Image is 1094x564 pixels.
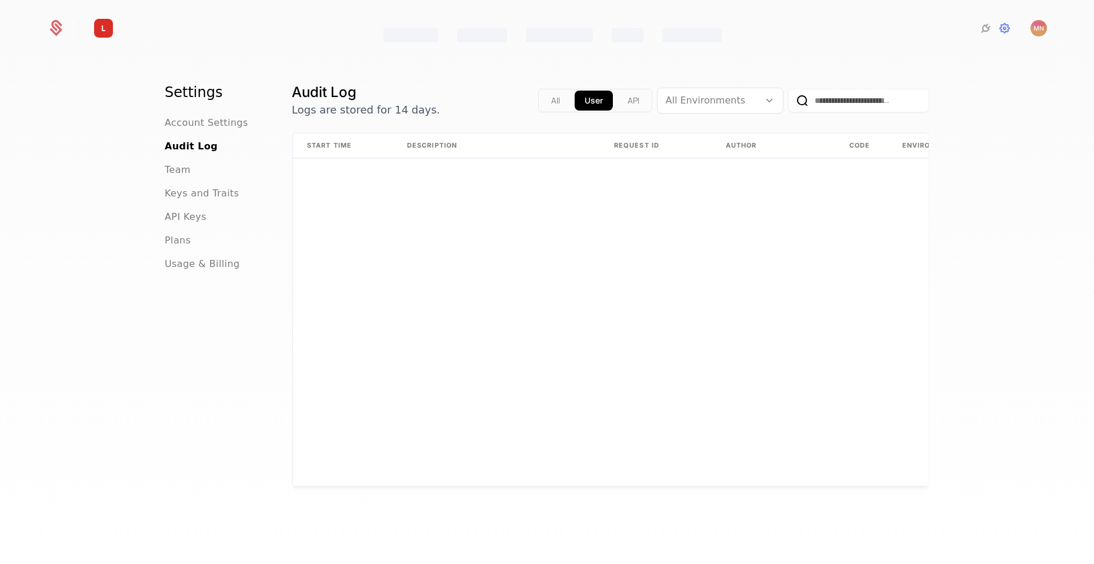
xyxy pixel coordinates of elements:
button: Open user button [1030,20,1047,36]
a: Plans [165,233,191,248]
div: Companies [526,28,592,42]
a: Team [165,163,191,177]
h1: Settings [165,83,264,102]
th: Start Time [293,134,393,158]
th: Author [712,134,835,158]
th: Environment [888,134,1006,158]
a: Settings [998,21,1012,35]
button: all [541,91,570,111]
a: Integrations [979,21,993,35]
th: Description [393,134,600,158]
a: Audit Log [165,139,218,153]
p: Logs are stored for 14 days. [292,102,440,118]
div: Text alignment [538,89,652,112]
button: app [575,91,613,111]
div: Events [612,28,643,42]
a: Keys and Traits [165,186,239,201]
a: API Keys [165,210,206,224]
h1: Audit Log [292,83,440,102]
th: Code [835,134,888,158]
button: api [618,91,649,111]
img: Mariusz Niemiec [1030,20,1047,36]
th: Request ID [600,134,712,158]
nav: Main [165,83,264,271]
div: Features [383,28,438,42]
div: Catalog [457,28,507,42]
a: Account Settings [165,116,248,130]
img: GetLatka [89,14,118,42]
a: Usage & Billing [165,257,240,271]
div: Components [662,28,722,42]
